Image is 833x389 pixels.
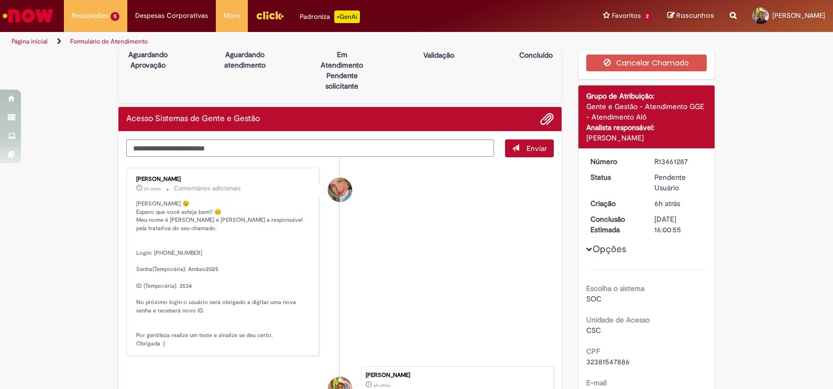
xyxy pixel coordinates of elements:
[519,50,553,60] p: Concluído
[586,326,601,335] span: CSC
[586,91,707,101] div: Grupo de Atribuição:
[586,284,644,293] b: Escolha o sistema
[583,214,647,235] dt: Conclusão Estimada
[316,49,367,70] p: Em Atendimento
[586,101,707,122] div: Gente e Gestão - Atendimento GGE - Atendimento Alô
[772,11,825,20] span: [PERSON_NAME]
[654,198,703,209] div: 29/08/2025 10:00:52
[423,50,454,60] p: Validação
[676,10,714,20] span: Rascunhos
[12,37,48,46] a: Página inicial
[586,55,707,71] button: Cancelar Chamado
[374,382,390,388] span: 6h atrás
[72,10,108,21] span: Requisições
[1,5,55,26] img: ServiceNow
[334,10,360,23] p: +GenAi
[300,10,360,23] div: Padroniza
[224,10,240,21] span: More
[70,37,148,46] a: Formulário de Atendimento
[586,347,600,356] b: CPF
[144,186,161,192] span: 2h atrás
[586,133,707,143] div: [PERSON_NAME]
[505,139,554,157] button: Enviar
[654,172,703,193] div: Pendente Usuário
[583,172,647,182] dt: Status
[328,178,352,202] div: Jacqueline Andrade Galani
[667,11,714,21] a: Rascunhos
[654,214,703,235] div: [DATE] 16:00:55
[135,10,208,21] span: Despesas Corporativas
[123,49,173,70] p: Aguardando Aprovação
[220,49,270,70] p: Aguardando atendimento
[586,357,630,366] span: 32381547886
[111,12,119,21] span: 5
[583,198,647,209] dt: Criação
[654,156,703,167] div: R13461287
[586,315,650,325] b: Unidade de Acesso
[174,184,241,193] small: Comentários adicionais
[136,176,311,182] div: [PERSON_NAME]
[126,114,260,124] h2: Acesso Sistemas de Gente e Gestão Histórico de tíquete
[586,294,601,304] span: SOC
[8,32,547,51] ul: Trilhas de página
[612,10,641,21] span: Favoritos
[144,186,161,192] time: 29/08/2025 13:12:01
[586,378,607,387] b: E-mail
[316,70,367,91] p: Pendente solicitante
[586,122,707,133] div: Analista responsável:
[374,382,390,388] time: 29/08/2025 10:00:52
[136,200,311,348] p: [PERSON_NAME] 😉 Espero que você esteja bem!! 😊 Meu nome é [PERSON_NAME] e [PERSON_NAME] a respons...
[583,156,647,167] dt: Número
[654,199,680,208] time: 29/08/2025 10:00:52
[126,139,494,157] textarea: Digite sua mensagem aqui...
[654,199,680,208] span: 6h atrás
[643,12,652,21] span: 2
[540,112,554,126] button: Adicionar anexos
[527,144,547,153] span: Enviar
[256,7,284,23] img: click_logo_yellow_360x200.png
[366,372,548,379] div: [PERSON_NAME]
